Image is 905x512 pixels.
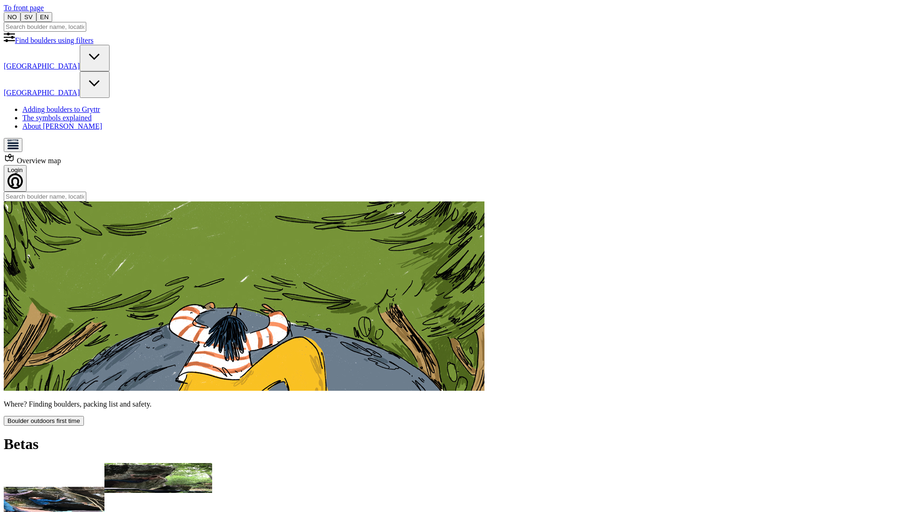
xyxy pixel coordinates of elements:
a: About [PERSON_NAME] [22,122,102,130]
button: Login [4,165,27,192]
img: Katarina pa Hejda [104,463,212,493]
input: Search boulder name, location or collection [4,22,86,32]
input: Search boulder name, location or collection [4,192,86,201]
a: [GEOGRAPHIC_DATA] [4,89,80,97]
h1: Betas [4,436,901,453]
img: Indoor to outdoor [4,201,484,391]
button: SV [21,12,36,22]
a: Adding boulders to Gryttr [22,105,100,113]
div: Overview map [4,152,901,165]
a: Find boulders using filters [4,36,93,44]
button: Boulder outdoors first time [4,416,84,426]
a: The symbols explained [22,114,91,122]
button: EN [36,12,53,22]
button: NO [4,12,21,22]
a: [GEOGRAPHIC_DATA] [4,62,80,70]
span: Find boulders using filters [15,36,93,44]
a: To front page [4,4,44,12]
p: Where? Finding boulders, packing list and safety. [4,400,901,408]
